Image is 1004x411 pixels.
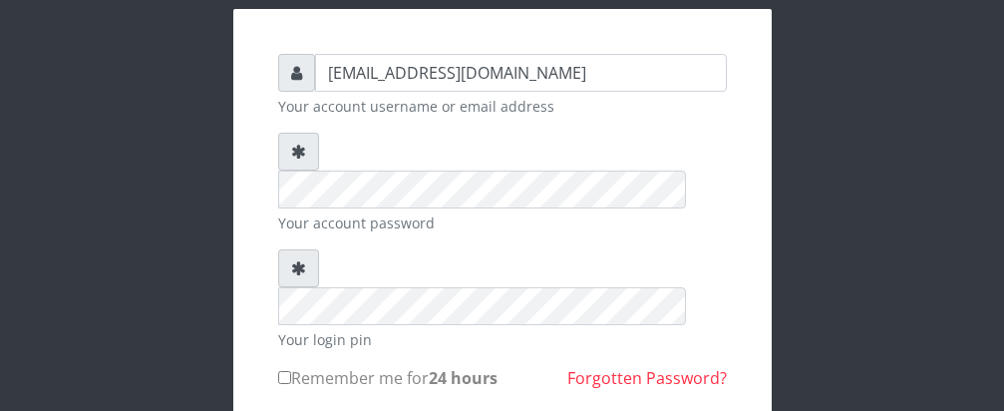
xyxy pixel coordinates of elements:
[315,54,727,92] input: Username or email address
[278,96,727,117] small: Your account username or email address
[567,367,727,389] a: Forgotten Password?
[429,367,498,389] b: 24 hours
[278,329,727,350] small: Your login pin
[278,366,498,390] label: Remember me for
[278,212,727,233] small: Your account password
[278,371,291,384] input: Remember me for24 hours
